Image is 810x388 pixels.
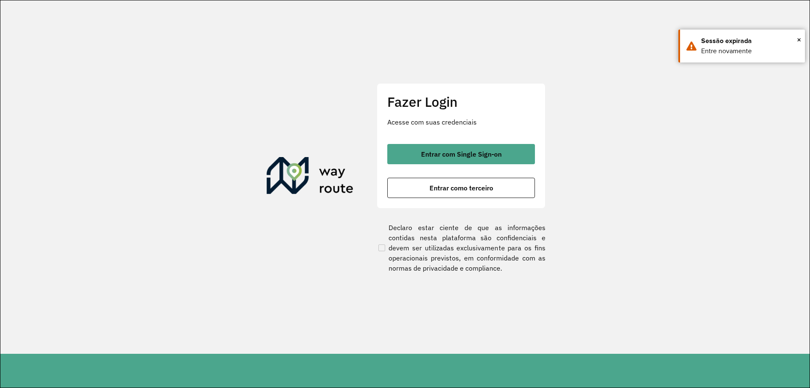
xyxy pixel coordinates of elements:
label: Declaro estar ciente de que as informações contidas nesta plataforma são confidenciais e devem se... [377,222,545,273]
span: Entrar com Single Sign-on [421,151,502,157]
h2: Fazer Login [387,94,535,110]
div: Entre novamente [701,46,799,56]
button: button [387,144,535,164]
button: Close [797,33,801,46]
span: Entrar como terceiro [429,185,493,191]
button: button [387,178,535,198]
img: Roteirizador AmbevTech [267,157,354,198]
p: Acesse com suas credenciais [387,117,535,127]
div: Sessão expirada [701,36,799,46]
span: × [797,33,801,46]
